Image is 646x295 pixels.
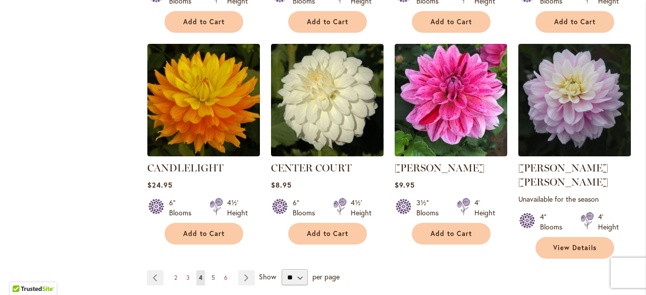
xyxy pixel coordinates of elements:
span: 2 [174,274,177,281]
span: View Details [553,244,597,252]
a: [PERSON_NAME] [PERSON_NAME] [518,162,608,188]
p: Unavailable for the season [518,194,631,204]
div: 4' Height [474,198,495,218]
a: 6 [222,270,230,285]
div: 4½' Height [351,198,371,218]
span: Add to Cart [430,18,472,26]
a: 3 [184,270,192,285]
button: Add to Cart [288,223,367,245]
span: Add to Cart [183,18,225,26]
span: Add to Cart [307,229,348,238]
div: 6" Blooms [169,198,197,218]
img: CANDLELIGHT [147,44,260,156]
a: CENTER COURT [271,149,384,158]
a: CHA CHING [395,149,507,158]
a: CENTER COURT [271,162,352,174]
span: 4 [199,274,202,281]
span: Add to Cart [183,229,225,238]
span: $9.95 [395,180,415,190]
img: Charlotte Mae [518,44,631,156]
a: CANDLELIGHT [147,149,260,158]
button: Add to Cart [535,11,614,33]
a: View Details [535,237,614,259]
button: Add to Cart [165,11,243,33]
iframe: Launch Accessibility Center [8,259,36,287]
button: Add to Cart [412,223,491,245]
span: Add to Cart [430,229,472,238]
div: 6" Blooms [293,198,321,218]
div: 4½' Height [227,198,248,218]
a: Charlotte Mae [518,149,631,158]
a: [PERSON_NAME] [395,162,484,174]
span: $8.95 [271,180,292,190]
button: Add to Cart [165,223,243,245]
div: 4' Height [598,212,619,232]
span: Show [259,272,276,281]
div: 4" Blooms [540,212,568,232]
a: CANDLELIGHT [147,162,224,174]
span: Add to Cart [554,18,596,26]
img: CHA CHING [395,44,507,156]
button: Add to Cart [412,11,491,33]
a: 2 [172,270,180,285]
span: per page [312,272,340,281]
a: 5 [209,270,218,285]
span: 6 [224,274,228,281]
button: Add to Cart [288,11,367,33]
span: 3 [186,274,190,281]
div: 3½" Blooms [416,198,445,218]
img: CENTER COURT [271,44,384,156]
span: Add to Cart [307,18,348,26]
span: 5 [211,274,215,281]
span: $24.95 [147,180,173,190]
